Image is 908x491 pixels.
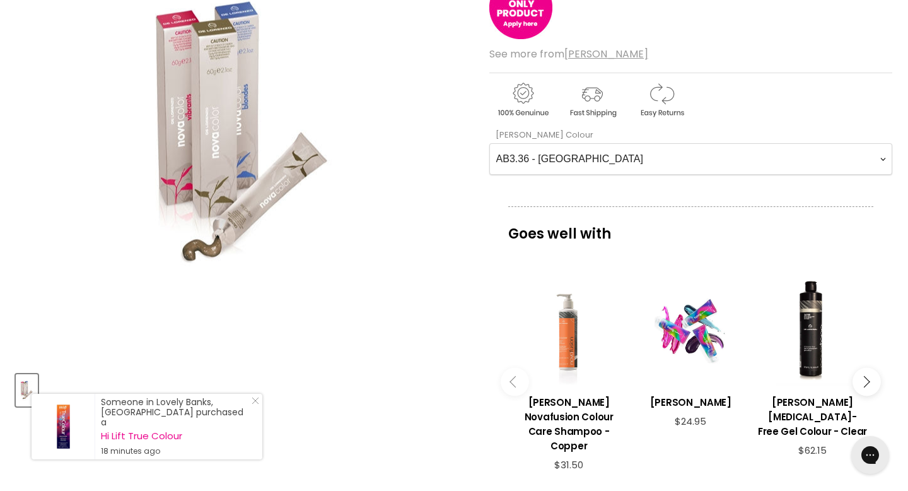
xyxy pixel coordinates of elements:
a: View product:De Lorenzo Novatone Ammonia-Free Gel Colour - Clear [758,386,867,445]
div: Product thumbnails [14,370,469,406]
a: Visit product page [32,394,95,459]
label: [PERSON_NAME] Colour [489,129,593,141]
span: $31.50 [554,458,583,471]
a: [PERSON_NAME] [564,47,648,61]
img: De Lorenzo Nova Colour [17,376,37,405]
img: returns.gif [628,81,695,119]
a: Close Notification [247,397,259,410]
span: See more from [489,47,648,61]
iframe: Gorgias live chat messenger [845,432,895,478]
p: Goes well with [508,206,873,248]
img: shipping.gif [559,81,626,119]
h3: [PERSON_NAME] [636,395,745,410]
div: Someone in Lovely Banks, [GEOGRAPHIC_DATA] purchased a [101,397,250,456]
svg: Close Icon [252,397,259,405]
h3: [PERSON_NAME] Novafusion Colour Care Shampoo - Copper [515,395,624,453]
a: Hi Lift True Colour [101,431,250,441]
small: 18 minutes ago [101,446,250,456]
a: View product:De Lorenzo Novasemi [636,386,745,416]
a: View product:De Lorenzo Novafusion Colour Care Shampoo - Copper [515,386,624,459]
img: genuine.gif [489,81,556,119]
span: $24.95 [675,415,706,428]
h3: [PERSON_NAME] [MEDICAL_DATA]-Free Gel Colour - Clear [758,395,867,439]
span: $62.15 [798,444,827,457]
button: De Lorenzo Nova Colour [16,374,38,406]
